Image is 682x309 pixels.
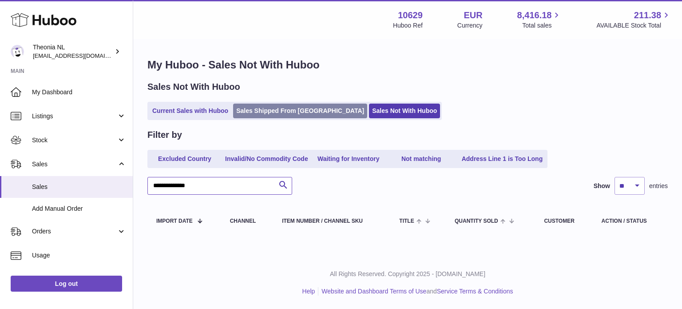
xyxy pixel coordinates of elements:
[634,9,661,21] span: 211.38
[149,152,220,166] a: Excluded Country
[602,218,659,224] div: Action / Status
[147,129,182,141] h2: Filter by
[230,218,265,224] div: Channel
[313,152,384,166] a: Waiting for Inventory
[457,21,483,30] div: Currency
[33,43,113,60] div: Theonia NL
[140,270,675,278] p: All Rights Reserved. Copyright 2025 - [DOMAIN_NAME]
[147,81,240,93] h2: Sales Not With Huboo
[11,45,24,58] img: info@wholesomegoods.eu
[459,152,546,166] a: Address Line 1 is Too Long
[302,288,315,295] a: Help
[398,9,423,21] strong: 10629
[32,251,126,260] span: Usage
[147,58,668,72] h1: My Huboo - Sales Not With Huboo
[649,182,668,190] span: entries
[437,288,513,295] a: Service Terms & Conditions
[464,9,482,21] strong: EUR
[318,287,513,296] li: and
[282,218,381,224] div: Item Number / Channel SKU
[321,288,426,295] a: Website and Dashboard Terms of Use
[32,88,126,96] span: My Dashboard
[522,21,562,30] span: Total sales
[32,160,117,169] span: Sales
[33,52,131,59] span: [EMAIL_ADDRESS][DOMAIN_NAME]
[596,9,671,30] a: 211.38 AVAILABLE Stock Total
[386,152,457,166] a: Not matching
[11,276,122,292] a: Log out
[32,183,126,191] span: Sales
[517,9,562,30] a: 8,416.18 Total sales
[455,218,498,224] span: Quantity Sold
[156,218,193,224] span: Import date
[149,104,231,118] a: Current Sales with Huboo
[32,112,117,120] span: Listings
[596,21,671,30] span: AVAILABLE Stock Total
[369,104,440,118] a: Sales Not With Huboo
[233,104,367,118] a: Sales Shipped From [GEOGRAPHIC_DATA]
[594,182,610,190] label: Show
[32,136,117,144] span: Stock
[222,152,311,166] a: Invalid/No Commodity Code
[393,21,423,30] div: Huboo Ref
[32,205,126,213] span: Add Manual Order
[517,9,552,21] span: 8,416.18
[544,218,583,224] div: Customer
[32,227,117,236] span: Orders
[399,218,414,224] span: Title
